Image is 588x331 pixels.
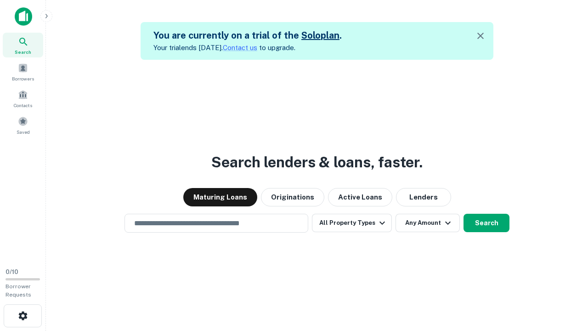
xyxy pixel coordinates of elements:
[223,44,257,51] a: Contact us
[312,214,392,232] button: All Property Types
[396,188,451,206] button: Lenders
[183,188,257,206] button: Maturing Loans
[328,188,392,206] button: Active Loans
[153,42,342,53] p: Your trial ends [DATE]. to upgrade.
[153,29,342,42] h5: You are currently on a trial of the .
[12,75,34,82] span: Borrowers
[3,113,43,137] a: Saved
[15,7,32,26] img: capitalize-icon.png
[17,128,30,136] span: Saved
[14,102,32,109] span: Contacts
[3,33,43,57] a: Search
[3,59,43,84] a: Borrowers
[396,214,460,232] button: Any Amount
[261,188,324,206] button: Originations
[211,151,423,173] h3: Search lenders & loans, faster.
[301,30,339,41] a: Soloplan
[15,48,31,56] span: Search
[464,214,509,232] button: Search
[6,268,18,275] span: 0 / 10
[3,86,43,111] a: Contacts
[542,257,588,302] iframe: Chat Widget
[6,283,31,298] span: Borrower Requests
